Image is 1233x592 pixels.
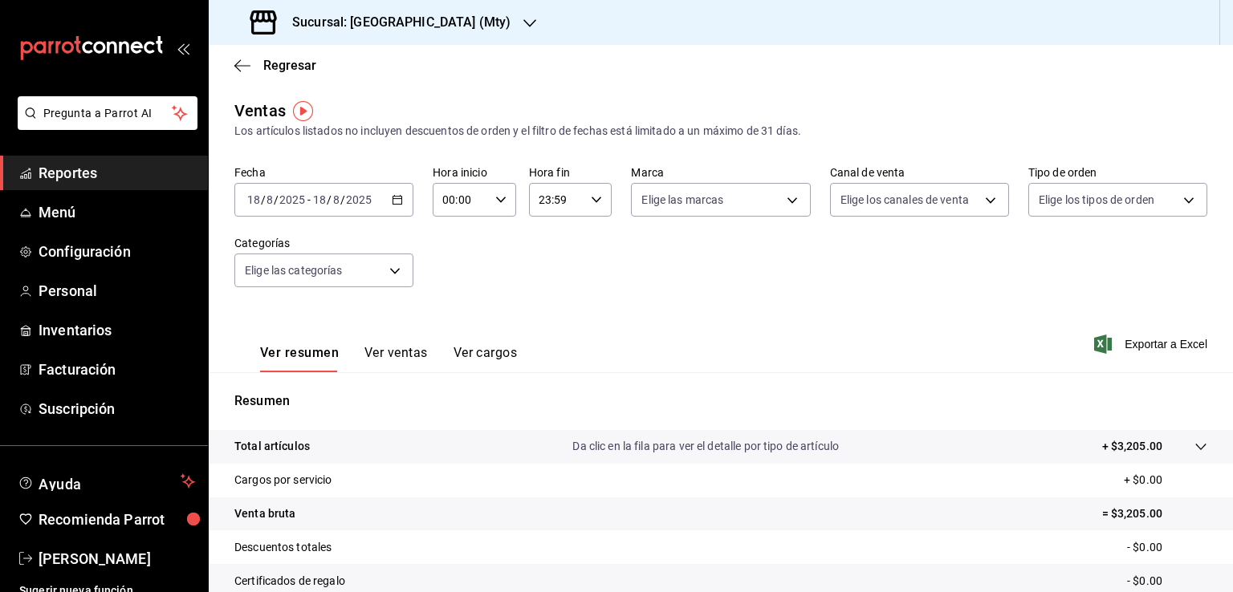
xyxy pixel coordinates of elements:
span: / [274,193,279,206]
span: Regresar [263,58,316,73]
label: Hora fin [529,167,612,178]
div: Los artículos listados no incluyen descuentos de orden y el filtro de fechas está limitado a un m... [234,123,1207,140]
div: Ventas [234,99,286,123]
span: Reportes [39,162,195,184]
button: open_drawer_menu [177,42,189,55]
button: Pregunta a Parrot AI [18,96,197,130]
p: - $0.00 [1127,573,1207,590]
p: Total artículos [234,438,310,455]
h3: Sucursal: [GEOGRAPHIC_DATA] (Mty) [279,13,511,32]
button: Exportar a Excel [1097,335,1207,354]
button: Regresar [234,58,316,73]
input: ---- [345,193,372,206]
span: [PERSON_NAME] [39,548,195,570]
span: / [261,193,266,206]
label: Hora inicio [433,167,516,178]
span: Elige los canales de venta [840,192,969,208]
span: Elige las marcas [641,192,723,208]
span: / [340,193,345,206]
span: Suscripción [39,398,195,420]
span: Ayuda [39,472,174,491]
span: - [307,193,311,206]
span: / [327,193,332,206]
span: Elige las categorías [245,262,343,278]
span: Menú [39,201,195,223]
button: Ver cargos [454,345,518,372]
input: -- [246,193,261,206]
span: Inventarios [39,319,195,341]
p: Resumen [234,391,1207,411]
p: Cargos por servicio [234,472,332,489]
p: + $3,205.00 [1102,438,1162,455]
input: -- [332,193,340,206]
label: Canal de venta [830,167,1009,178]
input: -- [312,193,327,206]
p: Certificados de regalo [234,573,345,590]
input: ---- [279,193,306,206]
button: Ver ventas [364,345,428,372]
button: Ver resumen [260,345,339,372]
span: Elige los tipos de orden [1039,192,1154,208]
label: Marca [631,167,810,178]
a: Pregunta a Parrot AI [11,116,197,133]
p: = $3,205.00 [1102,505,1207,522]
label: Tipo de orden [1028,167,1207,178]
span: Configuración [39,241,195,262]
p: Venta bruta [234,505,295,522]
input: -- [266,193,274,206]
span: Personal [39,280,195,302]
p: + $0.00 [1124,472,1207,489]
p: Descuentos totales [234,539,332,556]
label: Categorías [234,237,413,249]
div: navigation tabs [260,345,517,372]
p: - $0.00 [1127,539,1207,556]
span: Recomienda Parrot [39,509,195,530]
span: Facturación [39,359,195,380]
span: Pregunta a Parrot AI [43,105,173,122]
label: Fecha [234,167,413,178]
img: Tooltip marker [293,101,313,121]
p: Da clic en la fila para ver el detalle por tipo de artículo [572,438,839,455]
